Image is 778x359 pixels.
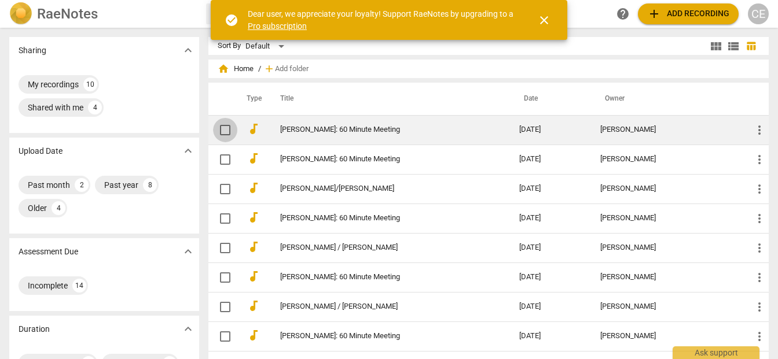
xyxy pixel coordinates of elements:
span: table_chart [746,40,757,51]
span: audiotrack [247,122,260,136]
button: Show more [179,142,197,160]
div: [PERSON_NAME] [600,332,734,341]
div: Past month [28,179,70,191]
th: Type [237,83,266,115]
div: 4 [88,101,102,114]
button: Table view [742,38,759,55]
div: Default [245,37,288,55]
div: [PERSON_NAME] [600,155,734,164]
span: expand_more [181,43,195,57]
th: Date [510,83,591,115]
td: [DATE] [510,292,591,321]
span: more_vert [753,330,766,343]
button: List view [725,38,742,55]
td: [DATE] [510,233,591,262]
button: Close [530,6,558,34]
button: CE [748,3,769,24]
div: 8 [143,178,157,192]
span: add [263,63,275,75]
button: Tile view [707,38,725,55]
div: [PERSON_NAME] [600,302,734,311]
div: 10 [83,77,97,91]
span: close [537,13,551,27]
td: [DATE] [510,115,591,145]
button: Show more [179,243,197,260]
th: Title [266,83,510,115]
span: expand_more [181,322,195,336]
a: LogoRaeNotes [9,2,197,25]
span: audiotrack [247,240,260,254]
td: [DATE] [510,262,591,292]
span: audiotrack [247,299,260,313]
div: 2 [75,178,89,192]
a: [PERSON_NAME]: 60 Minute Meeting [280,125,478,134]
td: [DATE] [510,174,591,203]
td: [DATE] [510,145,591,174]
span: more_vert [753,123,766,137]
span: Add recording [647,7,729,21]
div: 4 [52,201,65,215]
td: [DATE] [510,321,591,351]
span: expand_more [181,144,195,158]
span: / [258,65,261,73]
a: [PERSON_NAME]/[PERSON_NAME] [280,184,478,193]
div: My recordings [28,79,79,90]
span: view_list [726,39,740,53]
span: audiotrack [247,210,260,224]
a: [PERSON_NAME] / [PERSON_NAME] [280,243,478,252]
span: more_vert [753,153,766,166]
span: add [647,7,661,21]
div: Older [28,202,47,214]
button: Show more [179,42,197,59]
span: audiotrack [247,328,260,342]
button: Show more [179,320,197,338]
div: Shared with me [28,102,83,113]
td: [DATE] [510,203,591,233]
div: Sort By [218,42,241,50]
span: audiotrack [247,269,260,283]
div: Dear user, we appreciate your loyalty! Support RaeNotes by upgrading to a [248,8,516,32]
span: more_vert [753,241,766,255]
a: [PERSON_NAME]: 60 Minute Meeting [280,155,478,164]
a: [PERSON_NAME]: 60 Minute Meeting [280,332,478,341]
div: 14 [72,279,86,293]
span: Add folder [275,65,309,73]
div: [PERSON_NAME] [600,125,734,134]
a: [PERSON_NAME]: 60 Minute Meeting [280,273,478,282]
p: Upload Date [19,145,63,157]
div: [PERSON_NAME] [600,243,734,252]
span: home [218,63,229,75]
div: Past year [104,179,138,191]
th: Owner [591,83,743,115]
button: Upload [638,3,739,24]
div: Ask support [673,346,759,359]
a: Pro subscription [248,21,307,31]
a: [PERSON_NAME]: 60 Minute Meeting [280,214,478,223]
a: [PERSON_NAME] / [PERSON_NAME] [280,302,478,311]
span: more_vert [753,182,766,196]
div: Incomplete [28,280,68,291]
p: Sharing [19,45,46,57]
span: audiotrack [247,151,260,165]
p: Assessment Due [19,246,78,258]
span: view_module [709,39,723,53]
span: more_vert [753,212,766,225]
span: audiotrack [247,181,260,195]
a: Help [612,3,633,24]
span: more_vert [753,300,766,314]
span: Home [218,63,254,75]
img: Logo [9,2,32,25]
div: [PERSON_NAME] [600,184,734,193]
div: [PERSON_NAME] [600,214,734,223]
span: check_circle [225,13,238,27]
span: more_vert [753,271,766,284]
p: Duration [19,323,50,335]
span: expand_more [181,245,195,258]
h2: RaeNotes [37,6,98,22]
span: help [616,7,630,21]
div: [PERSON_NAME] [600,273,734,282]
